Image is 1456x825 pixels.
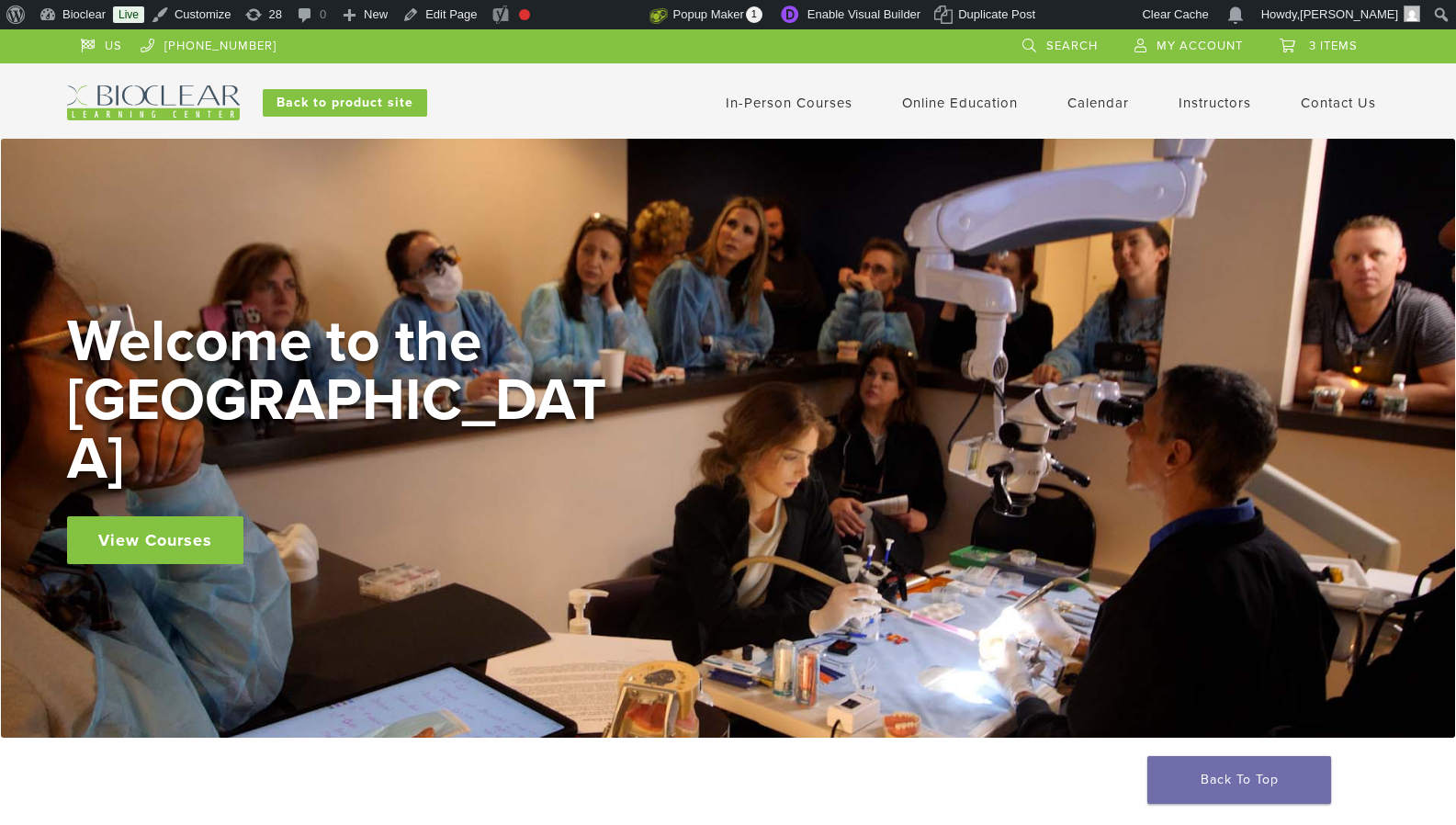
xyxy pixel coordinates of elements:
[1280,29,1358,57] a: 3 items
[547,5,649,27] img: Views over 48 hours. Click for more Jetpack Stats.
[1147,756,1331,804] a: Back To Top
[726,95,852,111] a: In-Person Courses
[263,89,427,117] a: Back to product site
[1067,95,1129,111] a: Calendar
[902,95,1018,111] a: Online Education
[1300,7,1398,21] span: [PERSON_NAME]
[113,6,144,23] a: Live
[1179,95,1251,111] a: Instructors
[1301,95,1376,111] a: Contact Us
[1046,39,1098,53] span: Search
[519,9,530,20] div: Focus keyphrase not set
[67,85,240,120] img: Bioclear
[1134,29,1243,57] a: My Account
[1022,29,1098,57] a: Search
[746,6,762,23] span: 1
[67,516,243,564] a: View Courses
[1157,39,1243,53] span: My Account
[1309,39,1358,53] span: 3 items
[81,29,122,57] a: US
[141,29,277,57] a: [PHONE_NUMBER]
[67,312,618,489] h2: Welcome to the [GEOGRAPHIC_DATA]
